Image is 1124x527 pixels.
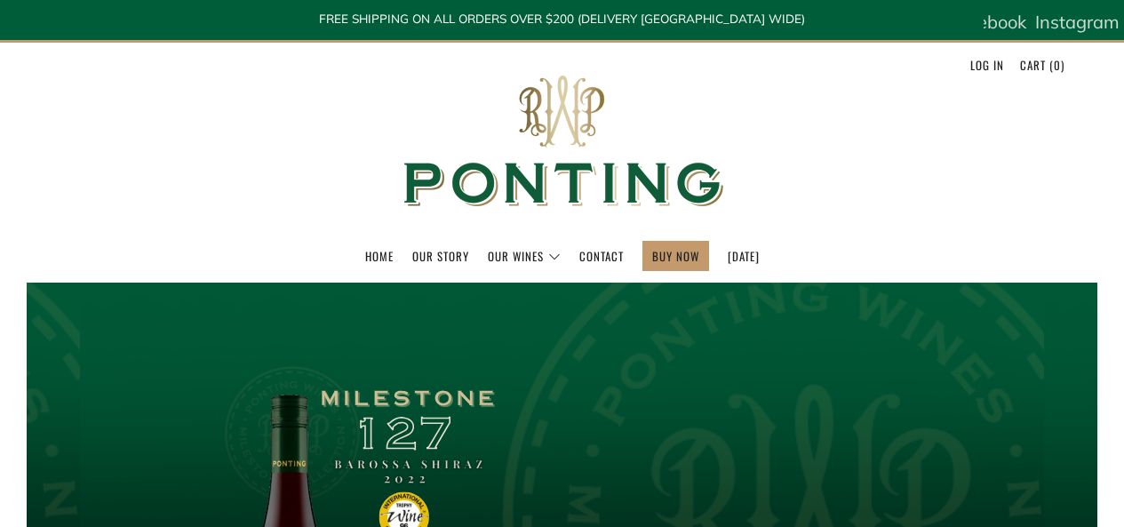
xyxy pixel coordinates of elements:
span: Facebook [948,11,1026,33]
a: Our Wines [488,242,561,270]
a: Cart (0) [1020,51,1064,79]
a: Instagram [1035,4,1120,40]
span: 0 [1054,56,1061,74]
a: Log in [970,51,1004,79]
a: Contact [579,242,624,270]
a: BUY NOW [652,242,699,270]
a: Facebook [948,4,1026,40]
img: Ponting Wines [385,43,740,241]
a: Our Story [412,242,469,270]
a: Home [365,242,394,270]
a: [DATE] [728,242,760,270]
span: Instagram [1035,11,1120,33]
